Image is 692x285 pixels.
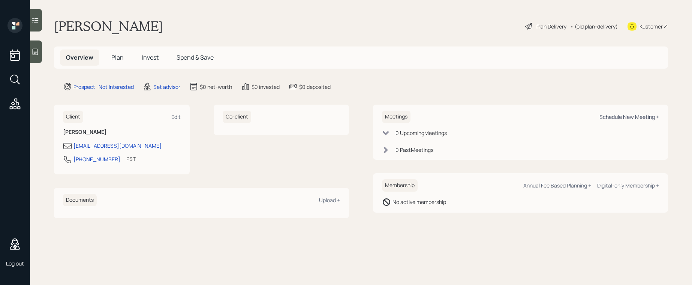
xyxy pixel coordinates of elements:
[63,194,97,206] h6: Documents
[395,129,447,137] div: 0 Upcoming Meeting s
[66,53,93,61] span: Overview
[73,155,120,163] div: [PHONE_NUMBER]
[252,83,280,91] div: $0 invested
[319,196,340,204] div: Upload +
[382,111,410,123] h6: Meetings
[6,260,24,267] div: Log out
[395,146,433,154] div: 0 Past Meeting s
[640,22,663,30] div: Kustomer
[54,18,163,34] h1: [PERSON_NAME]
[73,83,134,91] div: Prospect · Not Interested
[142,53,159,61] span: Invest
[177,53,214,61] span: Spend & Save
[382,179,418,192] h6: Membership
[111,53,124,61] span: Plan
[171,113,181,120] div: Edit
[570,22,618,30] div: • (old plan-delivery)
[223,111,251,123] h6: Co-client
[200,83,232,91] div: $0 net-worth
[153,83,180,91] div: Set advisor
[299,83,331,91] div: $0 deposited
[73,142,162,150] div: [EMAIL_ADDRESS][DOMAIN_NAME]
[599,113,659,120] div: Schedule New Meeting +
[126,155,136,163] div: PST
[63,129,181,135] h6: [PERSON_NAME]
[523,182,591,189] div: Annual Fee Based Planning +
[392,198,446,206] div: No active membership
[536,22,566,30] div: Plan Delivery
[63,111,83,123] h6: Client
[597,182,659,189] div: Digital-only Membership +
